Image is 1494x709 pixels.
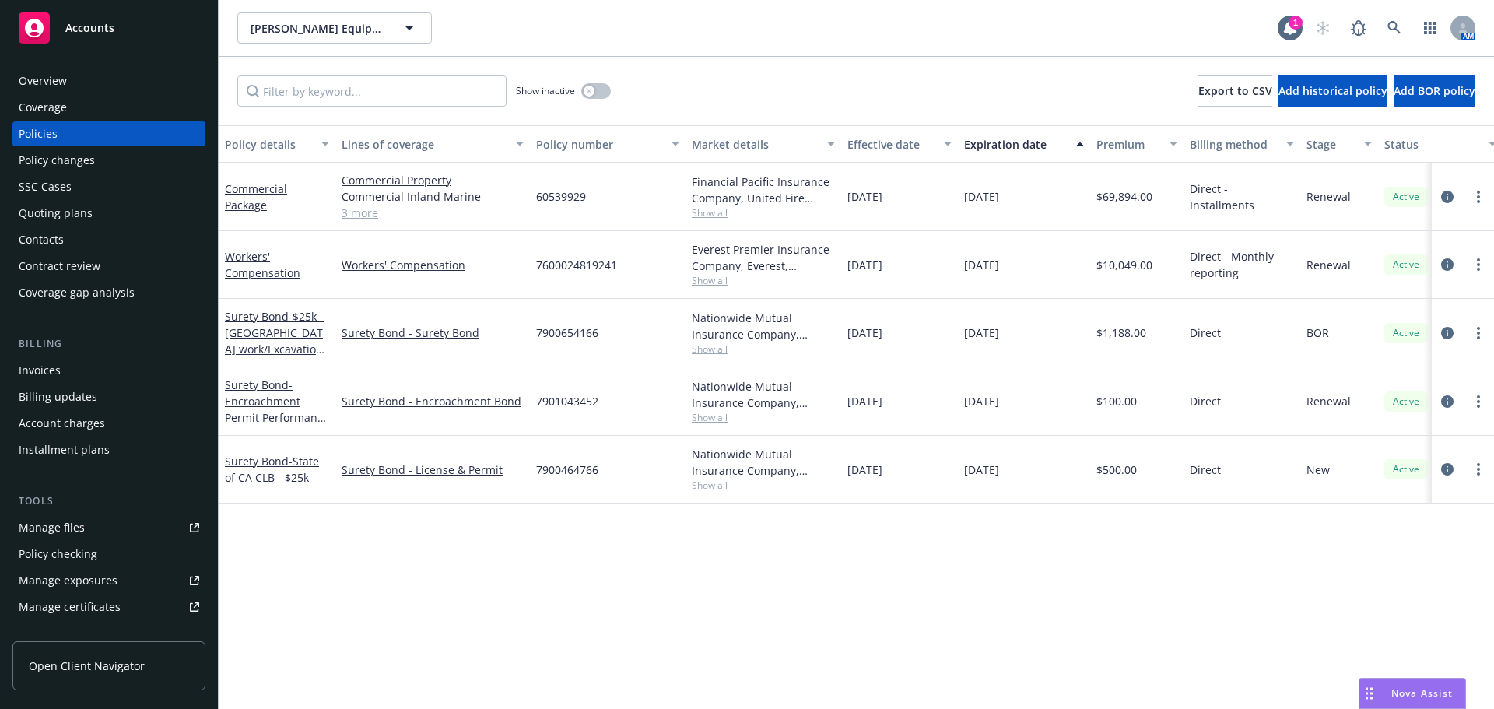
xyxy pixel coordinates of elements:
span: $500.00 [1096,462,1137,478]
span: $100.00 [1096,393,1137,409]
div: Manage exposures [19,568,117,593]
a: Billing updates [12,384,205,409]
div: Nationwide Mutual Insurance Company, Nationwide Insurance Company [692,310,835,342]
div: 1 [1289,16,1303,30]
div: Coverage gap analysis [19,280,135,305]
a: Overview [12,68,205,93]
span: Show all [692,274,835,287]
div: Manage certificates [19,595,121,619]
span: [DATE] [847,393,882,409]
div: Tools [12,493,205,509]
a: more [1469,255,1488,274]
span: [DATE] [847,188,882,205]
div: Coverage [19,95,67,120]
span: Show all [692,342,835,356]
a: more [1469,188,1488,206]
div: Billing [12,336,205,352]
div: Policy number [536,136,662,153]
span: BOR [1306,325,1329,341]
a: Account charges [12,411,205,436]
div: Installment plans [19,437,110,462]
span: Active [1391,326,1422,340]
a: Workers' Compensation [225,249,300,280]
span: Accounts [65,22,114,34]
span: Renewal [1306,393,1351,409]
a: Surety Bond - License & Permit [342,462,524,478]
a: Manage certificates [12,595,205,619]
div: Premium [1096,136,1160,153]
span: [DATE] [847,257,882,273]
div: Nationwide Mutual Insurance Company, Nationwide Insurance Company [692,446,835,479]
a: Policies [12,121,205,146]
div: Expiration date [964,136,1067,153]
span: Show all [692,206,835,219]
span: [DATE] [964,188,999,205]
a: Contacts [12,227,205,252]
span: New [1306,462,1330,478]
a: circleInformation [1438,392,1457,411]
button: [PERSON_NAME] Equipment, Inc [237,12,432,44]
button: Add historical policy [1278,75,1387,107]
button: Stage [1300,125,1378,163]
span: Renewal [1306,188,1351,205]
span: [DATE] [964,325,999,341]
span: Open Client Navigator [29,658,145,674]
a: Coverage [12,95,205,120]
div: Quoting plans [19,201,93,226]
div: Status [1384,136,1479,153]
div: Account charges [19,411,105,436]
span: 7901043452 [536,393,598,409]
span: Active [1391,462,1422,476]
a: Commercial Inland Marine [342,188,524,205]
div: Manage files [19,515,85,540]
a: circleInformation [1438,324,1457,342]
span: Add historical policy [1278,83,1387,98]
span: Active [1391,190,1422,204]
span: Show inactive [516,84,575,97]
a: circleInformation [1438,255,1457,274]
a: Commercial Package [225,181,287,212]
a: Switch app [1415,12,1446,44]
span: Show all [692,411,835,424]
span: Direct - Installments [1190,181,1294,213]
span: $10,049.00 [1096,257,1152,273]
div: Policies [19,121,58,146]
span: 7900464766 [536,462,598,478]
a: SSC Cases [12,174,205,199]
span: [PERSON_NAME] Equipment, Inc [251,20,385,37]
div: Invoices [19,358,61,383]
a: Report a Bug [1343,12,1374,44]
div: Market details [692,136,818,153]
span: Direct [1190,462,1221,478]
a: Surety Bond [225,309,324,405]
span: Renewal [1306,257,1351,273]
span: [DATE] [847,462,882,478]
a: Coverage gap analysis [12,280,205,305]
a: Invoices [12,358,205,383]
div: Lines of coverage [342,136,507,153]
span: Manage exposures [12,568,205,593]
div: Effective date [847,136,935,153]
button: Billing method [1184,125,1300,163]
button: Market details [686,125,841,163]
span: [DATE] [847,325,882,341]
a: Installment plans [12,437,205,462]
span: Active [1391,395,1422,409]
a: more [1469,324,1488,342]
a: Commercial Property [342,172,524,188]
span: Active [1391,258,1422,272]
div: Financial Pacific Insurance Company, United Fire Group (UFG) [692,174,835,206]
a: Policy checking [12,542,205,567]
span: 7900654166 [536,325,598,341]
div: Policy changes [19,148,95,173]
a: Surety Bond - Surety Bond [342,325,524,341]
button: Add BOR policy [1394,75,1475,107]
div: Manage claims [19,621,97,646]
div: Policy details [225,136,312,153]
a: Manage files [12,515,205,540]
a: more [1469,392,1488,411]
span: $69,894.00 [1096,188,1152,205]
a: more [1469,460,1488,479]
a: Surety Bond [225,377,329,474]
span: Direct [1190,393,1221,409]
